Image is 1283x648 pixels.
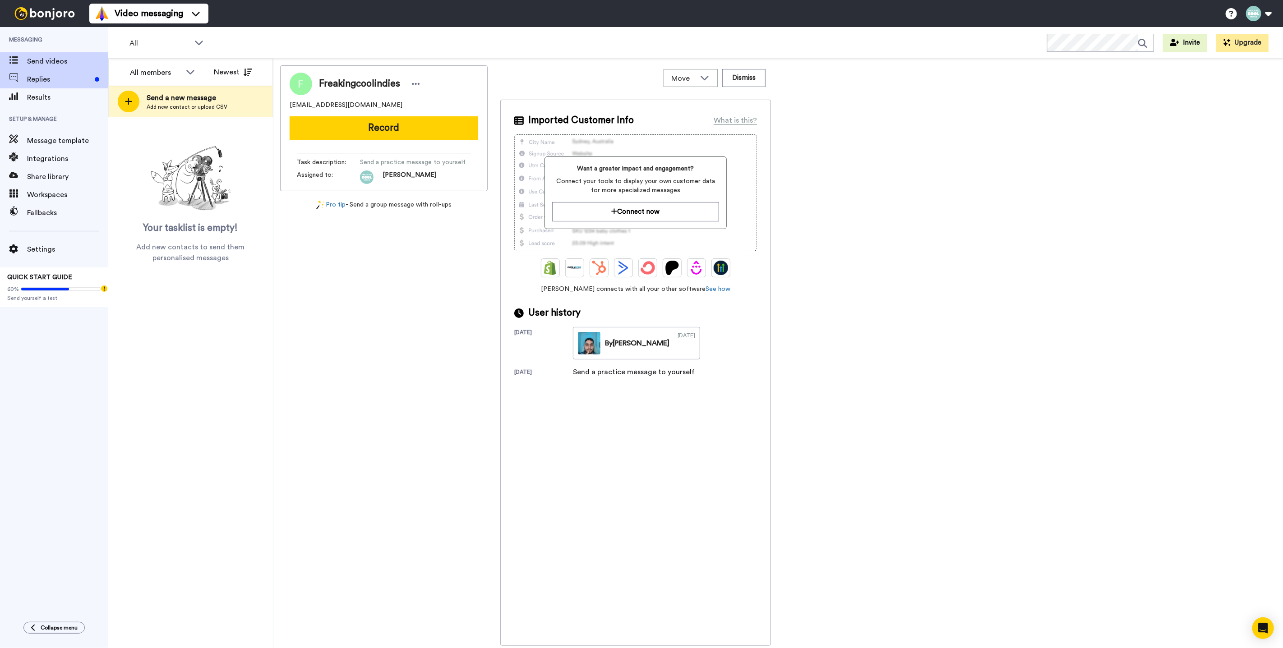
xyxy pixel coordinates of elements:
button: Newest [207,63,259,81]
span: Add new contact or upload CSV [147,103,227,110]
span: Settings [27,244,108,255]
img: Shopify [543,261,558,275]
button: Invite [1163,34,1207,52]
span: Collapse menu [41,624,78,631]
button: Collapse menu [23,622,85,634]
div: Send a practice message to yourself [573,367,695,377]
span: User history [528,306,581,320]
img: magic-wand.svg [316,200,324,210]
div: Open Intercom Messenger [1252,617,1274,639]
img: bj-logo-header-white.svg [11,7,78,20]
span: Add new contacts to send them personalised messages [122,242,259,263]
img: ActiveCampaign [616,261,631,275]
span: Integrations [27,153,108,164]
div: [DATE] [678,332,695,354]
img: ConvertKit [641,261,655,275]
span: [EMAIL_ADDRESS][DOMAIN_NAME] [290,101,402,110]
span: Video messaging [115,7,183,20]
img: ACg8ocJEpRqEkl9kWdgX57nUqj6OLuqkcJqIhXq8Q4aDTeQRikrPUIQ=s96-c [360,170,374,184]
span: All [129,38,190,49]
span: Assigned to: [297,170,360,184]
span: Message template [27,135,108,146]
div: Tooltip anchor [100,285,108,293]
img: 4244c132-eeb7-4ad8-8bd8-d4aeb5e07fee-thumb.jpg [578,332,600,354]
img: Hubspot [592,261,606,275]
span: Send a practice message to yourself [360,158,466,167]
span: Your tasklist is empty! [143,221,238,235]
span: Freakingcoolindies [319,77,400,91]
div: By [PERSON_NAME] [605,338,669,349]
a: Pro tip [316,200,346,210]
div: [DATE] [514,368,573,377]
div: What is this? [714,115,757,126]
img: GoHighLevel [714,261,728,275]
span: Send videos [27,56,108,67]
span: Workspaces [27,189,108,200]
span: Replies [27,74,91,85]
span: Send yourself a test [7,294,101,302]
div: - Send a group message with roll-ups [280,200,488,210]
img: vm-color.svg [95,6,109,21]
span: Imported Customer Info [528,114,634,127]
button: Record [290,116,478,140]
button: Connect now [552,202,719,221]
span: Want a greater impact and engagement? [552,164,719,173]
img: Patreon [665,261,679,275]
img: Ontraport [568,261,582,275]
span: Results [27,92,108,103]
span: Task description : [297,158,360,167]
span: Move [671,73,696,84]
span: QUICK START GUIDE [7,274,72,280]
img: ready-set-action.png [146,142,236,215]
button: Upgrade [1216,34,1269,52]
div: All members [130,67,181,78]
span: Share library [27,171,108,182]
span: Fallbacks [27,207,108,218]
img: Image of Freakingcoolindies [290,73,312,95]
span: [PERSON_NAME] [383,170,436,184]
button: Dismiss [722,69,766,87]
span: [PERSON_NAME] connects with all your other software [514,285,757,294]
img: Drip [689,261,704,275]
a: See how [706,286,730,292]
a: By[PERSON_NAME][DATE] [573,327,700,359]
span: 60% [7,285,19,293]
div: [DATE] [514,329,573,359]
span: Send a new message [147,92,227,103]
span: Connect your tools to display your own customer data for more specialized messages [552,177,719,195]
